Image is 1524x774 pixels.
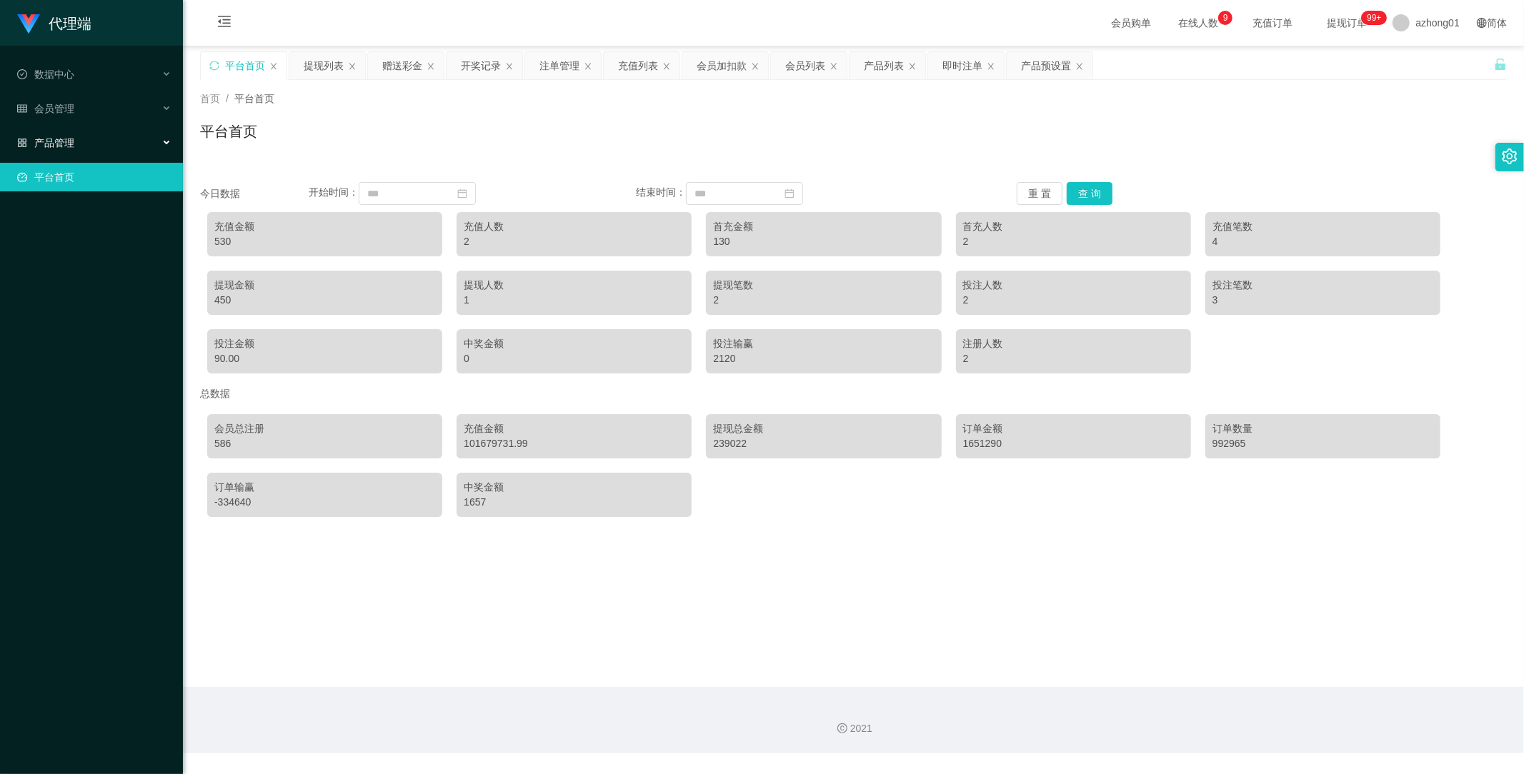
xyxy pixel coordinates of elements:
i: 图标: menu-fold [200,1,249,46]
div: 101679731.99 [464,436,684,451]
div: 239022 [713,436,934,451]
div: 首充金额 [713,219,934,234]
div: 注单管理 [539,52,579,79]
i: 图标: global [1477,18,1487,28]
div: 充值列表 [618,52,658,79]
button: 重 置 [1017,182,1062,205]
div: 530 [214,234,435,249]
div: 投注输赢 [713,336,934,351]
div: 今日数据 [200,186,309,201]
div: 产品预设置 [1021,52,1071,79]
div: -334640 [214,495,435,510]
sup: 9 [1218,11,1232,25]
div: 1657 [464,495,684,510]
div: 中奖金额 [464,480,684,495]
img: logo.9652507e.png [17,14,40,34]
i: 图标: check-circle-o [17,69,27,79]
i: 图标: close [908,62,917,71]
i: 图标: setting [1502,149,1518,164]
div: 2 [464,234,684,249]
span: 提现订单 [1320,18,1374,28]
i: 图标: copyright [837,723,847,733]
i: 图标: calendar [457,189,467,198]
div: 提现人数 [464,278,684,293]
span: 首页 [200,93,220,104]
i: 图标: close [830,62,838,71]
div: 1 [464,293,684,308]
div: 提现金额 [214,278,435,293]
div: 3 [1212,293,1433,308]
i: 图标: close [662,62,671,71]
span: 在线人数 [1171,18,1225,28]
div: 1651290 [963,436,1184,451]
div: 投注金额 [214,336,435,351]
div: 450 [214,293,435,308]
i: 图标: close [584,62,592,71]
div: 0 [464,351,684,366]
i: 图标: calendar [785,189,795,198]
div: 充值人数 [464,219,684,234]
i: 图标: close [987,62,995,71]
div: 开奖记录 [461,52,501,79]
div: 平台首页 [225,52,265,79]
div: 90.00 [214,351,435,366]
div: 提现列表 [304,52,344,79]
div: 2 [963,293,1184,308]
a: 图标: dashboard平台首页 [17,163,171,191]
div: 产品列表 [864,52,904,79]
div: 提现笔数 [713,278,934,293]
div: 会员列表 [785,52,825,79]
div: 注册人数 [963,336,1184,351]
i: 图标: unlock [1494,58,1507,71]
div: 投注笔数 [1212,278,1433,293]
div: 586 [214,436,435,451]
div: 会员加扣款 [697,52,747,79]
div: 总数据 [200,381,1507,407]
div: 992965 [1212,436,1433,451]
div: 订单输赢 [214,480,435,495]
span: 产品管理 [17,137,74,149]
span: / [226,93,229,104]
i: 图标: close [505,62,514,71]
span: 平台首页 [234,93,274,104]
div: 2 [963,234,1184,249]
i: 图标: sync [209,61,219,71]
div: 中奖金额 [464,336,684,351]
div: 充值笔数 [1212,219,1433,234]
i: 图标: appstore-o [17,138,27,148]
div: 2 [963,351,1184,366]
div: 130 [713,234,934,249]
div: 4 [1212,234,1433,249]
h1: 平台首页 [200,121,257,142]
div: 充值金额 [214,219,435,234]
i: 图标: close [427,62,435,71]
div: 充值金额 [464,421,684,436]
div: 2 [713,293,934,308]
i: 图标: table [17,104,27,114]
h1: 代理端 [49,1,91,46]
i: 图标: close [269,62,278,71]
div: 赠送彩金 [382,52,422,79]
span: 会员管理 [17,103,74,114]
p: 9 [1223,11,1228,25]
div: 订单金额 [963,421,1184,436]
div: 投注人数 [963,278,1184,293]
div: 即时注单 [942,52,982,79]
sup: 1211 [1361,11,1387,25]
div: 提现总金额 [713,421,934,436]
button: 查 询 [1067,182,1112,205]
div: 会员总注册 [214,421,435,436]
a: 代理端 [17,17,91,29]
span: 数据中心 [17,69,74,80]
i: 图标: close [751,62,759,71]
span: 充值订单 [1245,18,1300,28]
div: 首充人数 [963,219,1184,234]
span: 结束时间： [636,187,686,198]
div: 订单数量 [1212,421,1433,436]
i: 图标: close [1075,62,1084,71]
div: 2120 [713,351,934,366]
span: 开始时间： [309,187,359,198]
div: 2021 [194,721,1513,736]
i: 图标: close [348,62,357,71]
